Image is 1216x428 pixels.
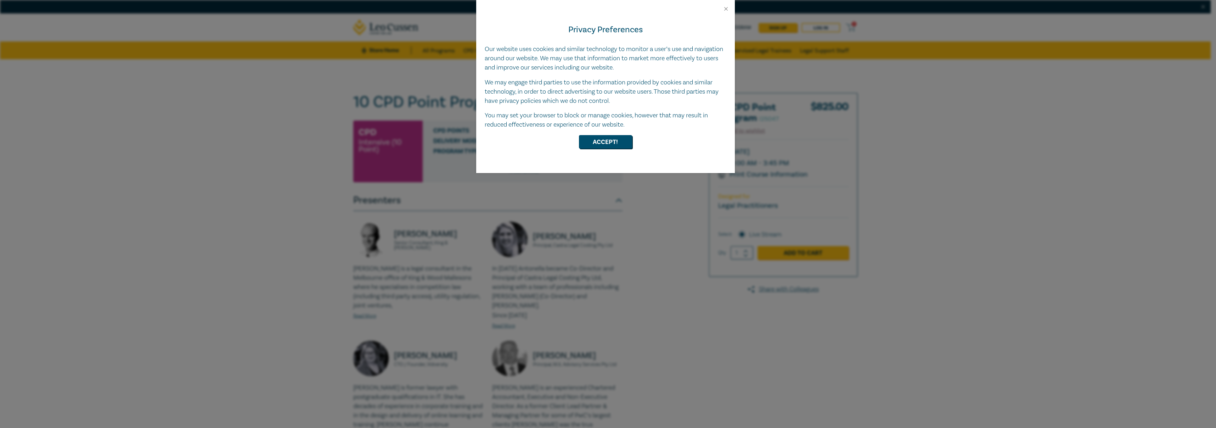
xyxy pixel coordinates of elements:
[485,45,726,72] p: Our website uses cookies and similar technology to monitor a user’s use and navigation around our...
[485,23,726,36] h4: Privacy Preferences
[485,111,726,129] p: You may set your browser to block or manage cookies, however that may result in reduced effective...
[579,135,632,149] button: Accept!
[723,6,729,12] button: Close
[485,78,726,106] p: We may engage third parties to use the information provided by cookies and similar technology, in...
